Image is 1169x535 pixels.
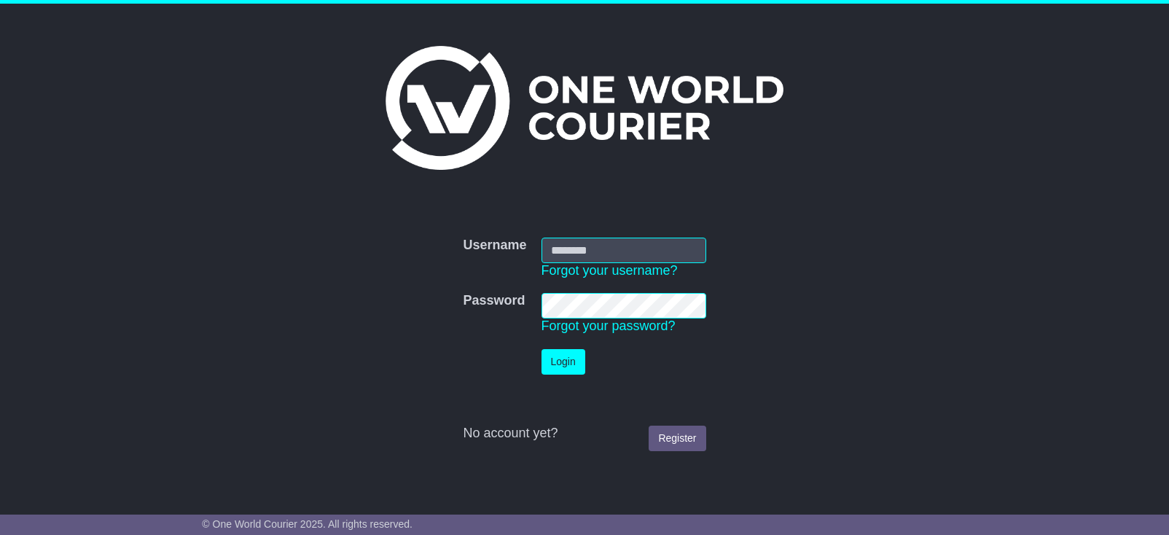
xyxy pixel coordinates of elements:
[463,293,525,309] label: Password
[202,518,413,530] span: © One World Courier 2025. All rights reserved.
[649,426,705,451] a: Register
[542,319,676,333] a: Forgot your password?
[463,426,705,442] div: No account yet?
[542,349,585,375] button: Login
[542,263,678,278] a: Forgot your username?
[386,46,783,170] img: One World
[463,238,526,254] label: Username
